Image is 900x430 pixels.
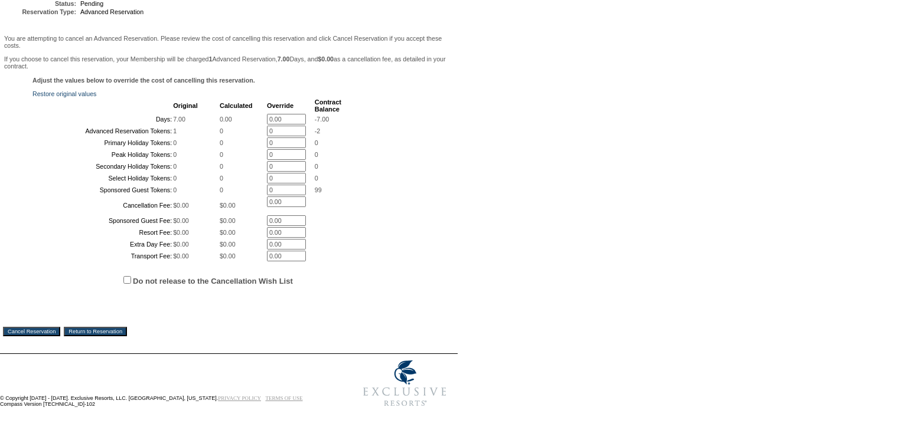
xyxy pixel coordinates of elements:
b: Contract Balance [315,99,341,113]
span: 0 [173,151,177,158]
span: 0 [173,186,177,193]
span: 0 [315,163,318,170]
a: Restore original values [32,90,96,97]
span: -7.00 [315,116,329,123]
span: $0.00 [173,252,189,260]
b: Calculated [220,102,253,109]
td: Reservation Type: [5,8,76,15]
input: Return to Reservation [64,327,127,336]
span: $0.00 [220,241,236,248]
span: $0.00 [220,202,236,209]
span: Advanced Reservation [80,8,144,15]
a: TERMS OF USE [266,395,303,401]
td: Extra Day Fee: [34,239,172,250]
span: $0.00 [220,252,236,260]
td: Cancellation Fee: [34,196,172,214]
span: 0 [220,175,223,182]
span: 0 [173,163,177,170]
span: 1 [173,127,177,134]
span: 0 [315,175,318,182]
span: $0.00 [220,217,236,224]
span: $0.00 [173,229,189,236]
span: $0.00 [220,229,236,236]
td: Transport Fee: [34,251,172,261]
td: Sponsored Guest Fee: [34,215,172,226]
a: PRIVACY POLICY [218,395,261,401]
span: 0 [315,139,318,146]
span: 0 [173,139,177,146]
span: 99 [315,186,322,193]
span: 0.00 [220,116,232,123]
span: 7.00 [173,116,185,123]
span: 0 [220,163,223,170]
span: $0.00 [173,217,189,224]
p: You are attempting to cancel an Advanced Reservation. Please review the cost of cancelling this r... [4,35,454,49]
td: Sponsored Guest Tokens: [34,185,172,195]
td: Resort Fee: [34,227,172,238]
b: Original [173,102,198,109]
span: $0.00 [173,202,189,209]
p: If you choose to cancel this reservation, your Membership will be charged Advanced Reservation, D... [4,55,454,70]
td: Secondary Holiday Tokens: [34,161,172,172]
span: -2 [315,127,320,134]
span: 0 [220,151,223,158]
span: 0 [220,139,223,146]
span: 0 [315,151,318,158]
td: Days: [34,114,172,124]
span: 0 [220,186,223,193]
b: 7.00 [278,55,290,63]
span: $0.00 [173,241,189,248]
img: Exclusive Resorts [352,354,458,413]
span: 0 [220,127,223,134]
td: Select Holiday Tokens: [34,173,172,183]
td: Advanced Reservation Tokens: [34,126,172,136]
label: Do not release to the Cancellation Wish List [133,277,293,285]
b: Override [267,102,294,109]
input: Cancel Reservation [3,327,60,336]
td: Primary Holiday Tokens: [34,137,172,148]
td: Peak Holiday Tokens: [34,149,172,160]
b: $0.00 [318,55,334,63]
span: 0 [173,175,177,182]
b: 1 [209,55,213,63]
b: Adjust the values below to override the cost of cancelling this reservation. [32,77,255,84]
